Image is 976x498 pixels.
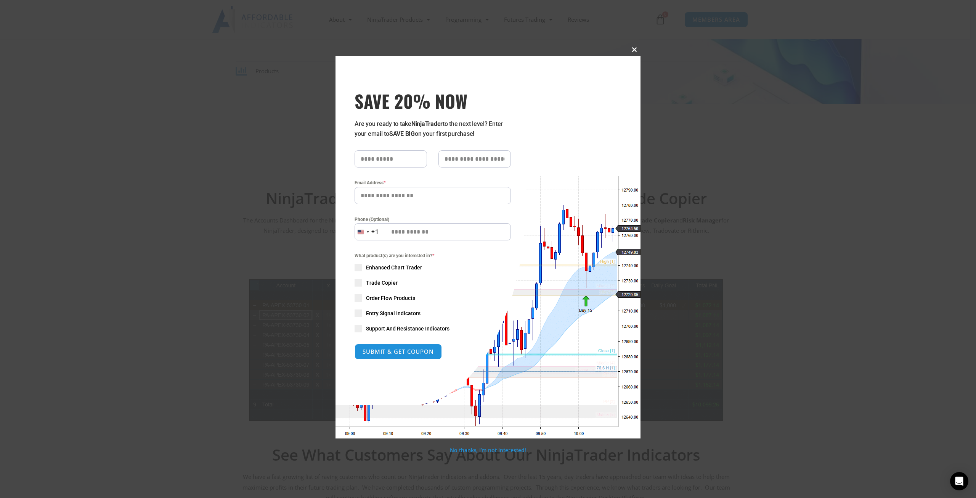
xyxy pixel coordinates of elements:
label: Email Address [355,179,511,187]
p: Are you ready to take to the next level? Enter your email to on your first purchase! [355,119,511,139]
label: Enhanced Chart Trader [355,264,511,271]
label: Phone (Optional) [355,216,511,223]
label: Support And Resistance Indicators [355,325,511,332]
div: +1 [371,227,379,237]
button: Selected country [355,223,379,240]
span: Enhanced Chart Trader [366,264,422,271]
label: Trade Copier [355,279,511,287]
span: Trade Copier [366,279,398,287]
span: Support And Resistance Indicators [366,325,449,332]
span: SAVE 20% NOW [355,90,511,111]
button: SUBMIT & GET COUPON [355,344,442,359]
label: Entry Signal Indicators [355,309,511,317]
label: Order Flow Products [355,294,511,302]
strong: NinjaTrader [411,120,443,127]
a: No thanks, I’m not interested! [450,446,526,454]
span: What product(s) are you interested in? [355,252,511,259]
strong: SAVE BIG [389,130,415,137]
span: Order Flow Products [366,294,415,302]
div: Open Intercom Messenger [950,472,968,490]
span: Entry Signal Indicators [366,309,421,317]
